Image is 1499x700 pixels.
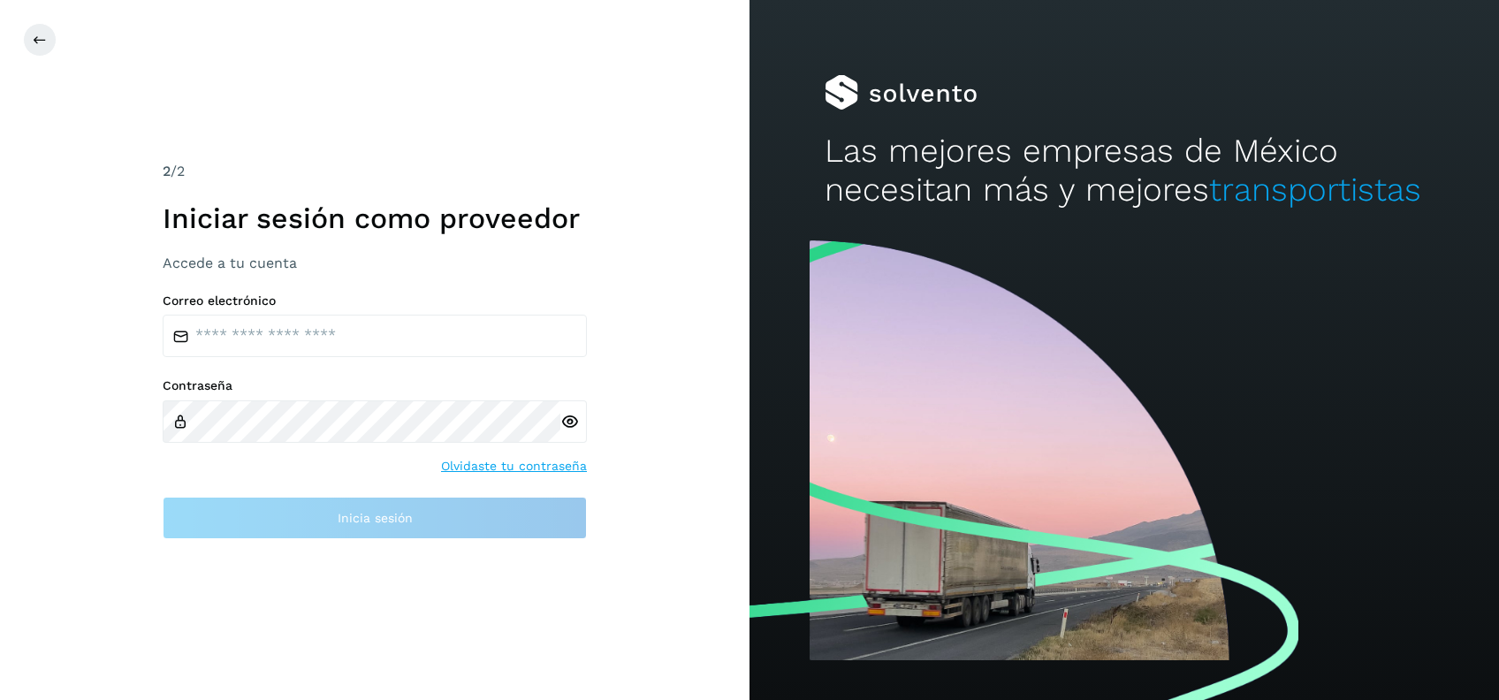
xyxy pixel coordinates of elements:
[163,293,587,308] label: Correo electrónico
[163,497,587,539] button: Inicia sesión
[163,255,587,271] h3: Accede a tu cuenta
[441,457,587,476] a: Olvidaste tu contraseña
[825,132,1424,210] h2: Las mejores empresas de México necesitan más y mejores
[163,378,587,393] label: Contraseña
[338,512,413,524] span: Inicia sesión
[163,163,171,179] span: 2
[163,161,587,182] div: /2
[163,202,587,235] h1: Iniciar sesión como proveedor
[1209,171,1421,209] span: transportistas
